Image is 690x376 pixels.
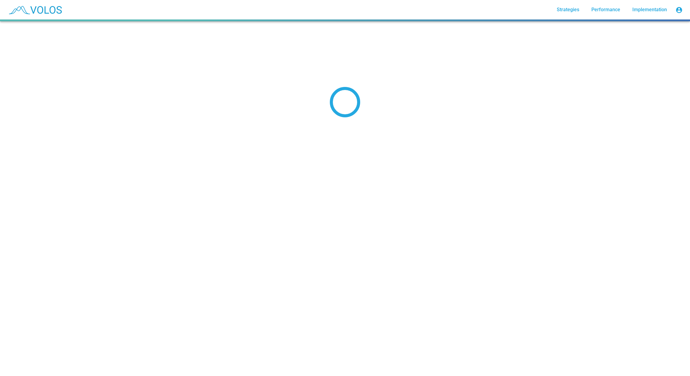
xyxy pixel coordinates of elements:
span: Strategies [557,7,579,12]
span: Performance [591,7,620,12]
a: Performance [587,4,625,15]
span: Implementation [632,7,667,12]
img: blue_transparent.png [5,2,65,17]
mat-icon: account_circle [675,6,683,14]
a: Implementation [627,4,672,15]
a: Strategies [552,4,584,15]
